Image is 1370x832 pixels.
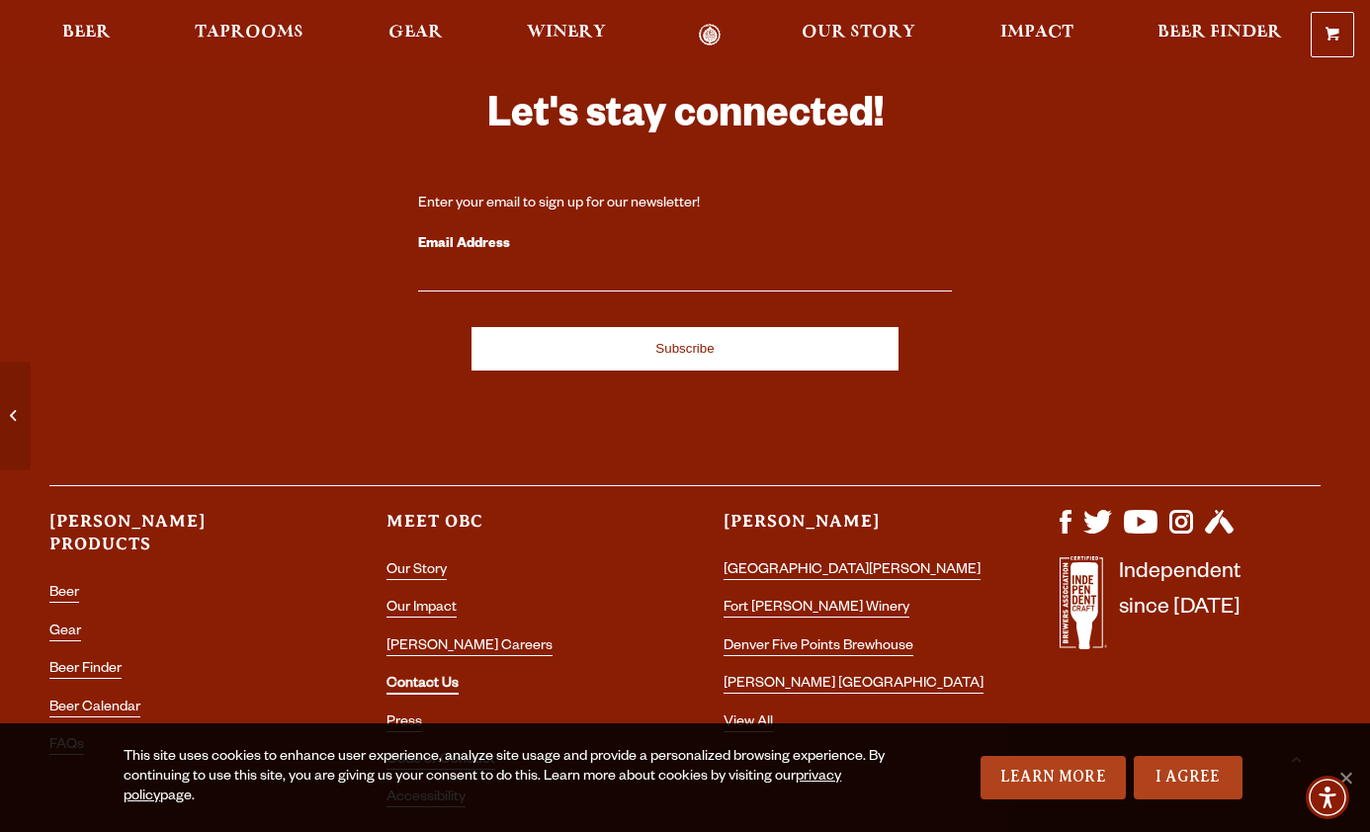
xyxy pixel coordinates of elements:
[418,90,952,148] h3: Let's stay connected!
[49,24,124,46] a: Beer
[724,677,984,694] a: [PERSON_NAME] [GEOGRAPHIC_DATA]
[1134,756,1242,799] a: I Agree
[388,25,443,41] span: Gear
[724,715,773,732] a: View All
[1169,524,1193,540] a: Visit us on Instagram
[182,24,316,46] a: Taprooms
[987,24,1086,46] a: Impact
[1124,524,1157,540] a: Visit us on YouTube
[1083,524,1113,540] a: Visit us on X (formerly Twitter)
[386,639,553,656] a: [PERSON_NAME] Careers
[418,195,952,214] div: Enter your email to sign up for our newsletter!
[386,601,457,618] a: Our Impact
[1060,524,1070,540] a: Visit us on Facebook
[62,25,111,41] span: Beer
[789,24,928,46] a: Our Story
[672,24,746,46] a: Odell Home
[724,510,985,550] h3: [PERSON_NAME]
[195,25,303,41] span: Taprooms
[49,586,79,603] a: Beer
[49,701,140,717] a: Beer Calendar
[376,24,456,46] a: Gear
[724,563,981,580] a: [GEOGRAPHIC_DATA][PERSON_NAME]
[386,715,422,732] a: Press
[514,24,619,46] a: Winery
[386,677,459,695] a: Contact Us
[49,662,122,679] a: Beer Finder
[418,232,952,258] label: Email Address
[724,601,909,618] a: Fort [PERSON_NAME] Winery
[724,639,913,656] a: Denver Five Points Brewhouse
[1119,556,1241,660] p: Independent since [DATE]
[802,25,915,41] span: Our Story
[471,327,899,371] input: Subscribe
[527,25,606,41] span: Winery
[1306,776,1349,819] div: Accessibility Menu
[981,756,1126,799] a: Learn More
[386,563,447,580] a: Our Story
[49,624,81,641] a: Gear
[1000,25,1073,41] span: Impact
[49,510,310,573] h3: [PERSON_NAME] Products
[124,748,887,807] div: This site uses cookies to enhance user experience, analyze site usage and provide a personalized ...
[1205,524,1234,540] a: Visit us on Untappd
[1157,25,1282,41] span: Beer Finder
[386,510,647,550] h3: Meet OBC
[1145,24,1295,46] a: Beer Finder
